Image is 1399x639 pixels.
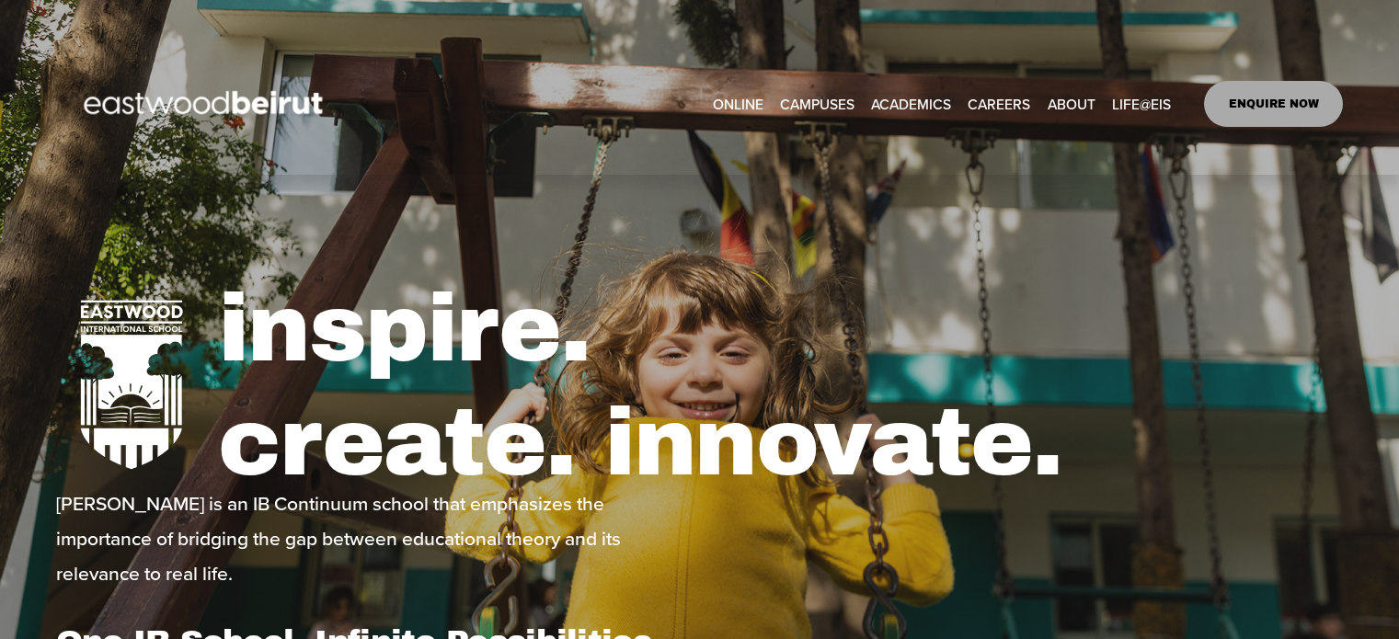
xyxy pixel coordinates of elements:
[1204,81,1343,127] a: ENQUIRE NOW
[1048,91,1095,117] span: ABOUT
[780,89,854,118] a: folder dropdown
[871,89,951,118] a: folder dropdown
[713,89,763,118] a: ONLINE
[1048,89,1095,118] a: folder dropdown
[56,57,356,151] img: EastwoodIS Global Site
[1112,89,1171,118] a: folder dropdown
[1112,91,1171,117] span: LIFE@EIS
[968,89,1030,118] a: CAREERS
[780,91,854,117] span: CAMPUSES
[218,272,1343,500] h1: inspire. create. innovate.
[56,485,694,590] p: [PERSON_NAME] is an IB Continuum school that emphasizes the importance of bridging the gap betwee...
[871,91,951,117] span: ACADEMICS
